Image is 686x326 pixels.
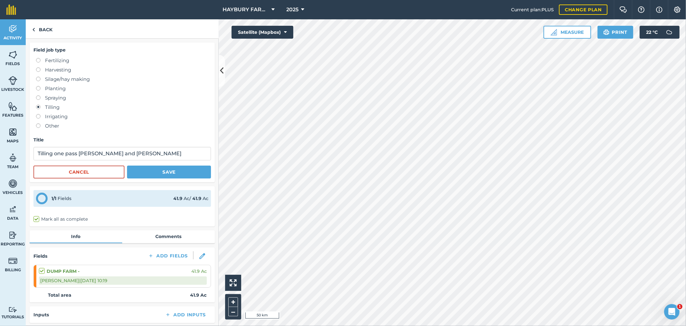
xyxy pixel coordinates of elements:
[33,253,47,260] h4: Fields
[646,26,658,39] span: 22 ° C
[36,57,211,64] label: Fertilizing
[36,66,211,74] label: Harvesting
[39,276,207,285] div: [PERSON_NAME] | [DATE] 10:19
[8,101,17,111] img: svg+xml;base64,PHN2ZyB4bWxucz0iaHR0cDovL3d3dy53My5vcmcvMjAwMC9zdmciIHdpZHRoPSI1NiIgaGVpZ2h0PSI2MC...
[230,279,237,286] img: Four arrows, one pointing top left, one top right, one bottom right and the last bottom left
[51,195,71,202] div: Fields
[8,50,17,60] img: svg+xml;base64,PHN2ZyB4bWxucz0iaHR0cDovL3d3dy53My5vcmcvMjAwMC9zdmciIHdpZHRoPSI1NiIgaGVpZ2h0PSI2MC...
[122,230,215,243] a: Comments
[544,26,591,39] button: Measure
[228,297,238,307] button: +
[190,292,206,299] strong: 41.9 Ac
[33,46,211,53] h4: Field job type
[33,311,49,318] h4: Inputs
[8,153,17,163] img: svg+xml;base64,PD94bWwgdmVyc2lvbj0iMS4wIiBlbmNvZGluZz0idXRmLTgiPz4KPCEtLSBHZW5lcmF0b3I6IEFkb2JlIE...
[8,307,17,313] img: svg+xml;base64,PD94bWwgdmVyc2lvbj0iMS4wIiBlbmNvZGluZz0idXRmLTgiPz4KPCEtLSBHZW5lcmF0b3I6IEFkb2JlIE...
[47,268,79,275] strong: DUMP FARM -
[287,6,299,14] span: 2025
[26,19,59,38] a: Back
[640,26,680,39] button: 22 °C
[677,304,682,309] span: 1
[598,26,634,39] button: Print
[664,304,680,320] iframe: Intercom live chat
[36,75,211,83] label: Silage/hay making
[619,6,627,13] img: Two speech bubbles overlapping with the left bubble in the forefront
[8,205,17,214] img: svg+xml;base64,PD94bWwgdmVyc2lvbj0iMS4wIiBlbmNvZGluZz0idXRmLTgiPz4KPCEtLSBHZW5lcmF0b3I6IEFkb2JlIE...
[33,136,211,143] h4: Title
[33,216,88,223] label: Mark all as complete
[8,24,17,34] img: svg+xml;base64,PD94bWwgdmVyc2lvbj0iMS4wIiBlbmNvZGluZz0idXRmLTgiPz4KPCEtLSBHZW5lcmF0b3I6IEFkb2JlIE...
[199,253,205,259] img: svg+xml;base64,PHN2ZyB3aWR0aD0iMTgiIGhlaWdodD0iMTgiIHZpZXdCb3g9IjAgMCAxOCAxOCIgZmlsbD0ibm9uZSIgeG...
[8,127,17,137] img: svg+xml;base64,PHN2ZyB4bWxucz0iaHR0cDovL3d3dy53My5vcmcvMjAwMC9zdmciIHdpZHRoPSI1NiIgaGVpZ2h0PSI2MC...
[8,230,17,240] img: svg+xml;base64,PD94bWwgdmVyc2lvbj0iMS4wIiBlbmNvZGluZz0idXRmLTgiPz4KPCEtLSBHZW5lcmF0b3I6IEFkb2JlIE...
[143,251,193,260] button: Add Fields
[603,28,609,36] img: svg+xml;base64,PHN2ZyB4bWxucz0iaHR0cDovL3d3dy53My5vcmcvMjAwMC9zdmciIHdpZHRoPSIxOSIgaGVpZ2h0PSIyNC...
[656,6,663,14] img: svg+xml;base64,PHN2ZyB4bWxucz0iaHR0cDovL3d3dy53My5vcmcvMjAwMC9zdmciIHdpZHRoPSIxNyIgaGVpZ2h0PSIxNy...
[511,6,554,13] span: Current plan : PLUS
[637,6,645,13] img: A question mark icon
[36,94,211,102] label: Spraying
[173,195,208,202] div: Ac / Ac
[223,6,269,14] span: HAYBURY FARMS INC
[551,29,557,35] img: Ruler icon
[8,256,17,266] img: svg+xml;base64,PD94bWwgdmVyc2lvbj0iMS4wIiBlbmNvZGluZz0idXRmLTgiPz4KPCEtLSBHZW5lcmF0b3I6IEFkb2JlIE...
[33,166,124,178] button: Cancel
[8,76,17,85] img: svg+xml;base64,PD94bWwgdmVyc2lvbj0iMS4wIiBlbmNvZGluZz0idXRmLTgiPz4KPCEtLSBHZW5lcmF0b3I6IEFkb2JlIE...
[173,196,182,201] strong: 41.9
[8,179,17,188] img: svg+xml;base64,PD94bWwgdmVyc2lvbj0iMS4wIiBlbmNvZGluZz0idXRmLTgiPz4KPCEtLSBHZW5lcmF0b3I6IEFkb2JlIE...
[36,103,211,111] label: Tilling
[673,6,681,13] img: A cog icon
[30,230,122,243] a: Info
[36,85,211,92] label: Planting
[559,5,608,15] a: Change plan
[32,26,35,34] img: svg+xml;base64,PHN2ZyB4bWxucz0iaHR0cDovL3d3dy53My5vcmcvMjAwMC9zdmciIHdpZHRoPSI5IiBoZWlnaHQ9IjI0Ii...
[36,122,211,130] label: Other
[232,26,293,39] button: Satellite (Mapbox)
[228,307,238,316] button: –
[36,113,211,120] label: Irrigating
[192,196,201,201] strong: 41.9
[663,26,676,39] img: svg+xml;base64,PD94bWwgdmVyc2lvbj0iMS4wIiBlbmNvZGluZz0idXRmLTgiPz4KPCEtLSBHZW5lcmF0b3I6IEFkb2JlIE...
[160,310,211,319] button: Add Inputs
[127,166,211,178] button: Save
[51,196,56,201] strong: 1 / 1
[6,5,16,15] img: fieldmargin Logo
[48,292,71,299] strong: Total area
[191,268,207,275] span: 41.9 Ac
